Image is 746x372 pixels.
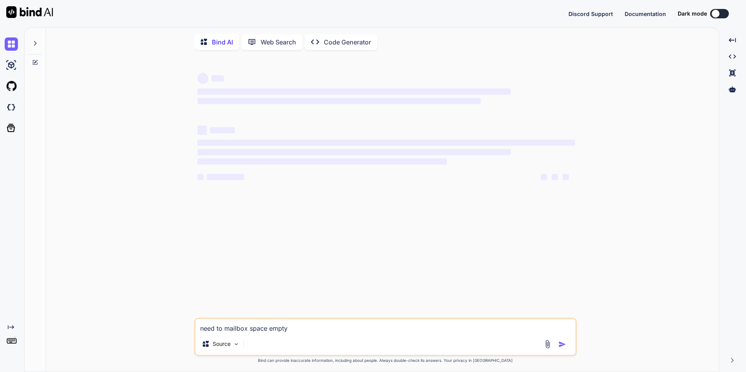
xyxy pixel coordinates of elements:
[552,174,558,180] span: ‌
[5,80,18,93] img: githubLight
[197,89,511,95] span: ‌
[5,101,18,114] img: darkCloudIdeIcon
[563,174,569,180] span: ‌
[261,37,296,47] p: Web Search
[197,73,208,84] span: ‌
[324,37,371,47] p: Code Generator
[558,340,566,348] img: icon
[212,37,233,47] p: Bind AI
[541,174,547,180] span: ‌
[5,37,18,51] img: chat
[233,341,240,347] img: Pick Models
[197,174,204,180] span: ‌
[197,98,481,104] span: ‌
[197,158,447,165] span: ‌
[678,10,707,18] span: Dark mode
[211,75,224,81] span: ‌
[210,127,235,133] span: ‌
[625,11,666,17] span: Documentation
[6,6,53,18] img: Bind AI
[197,126,207,135] span: ‌
[568,11,613,17] span: Discord Support
[197,149,511,155] span: ‌
[625,10,666,18] button: Documentation
[194,358,577,363] p: Bind can provide inaccurate information, including about people. Always double-check its answers....
[213,340,231,348] p: Source
[568,10,613,18] button: Discord Support
[5,58,18,72] img: ai-studio
[197,140,575,146] span: ‌
[543,340,552,349] img: attachment
[207,174,244,180] span: ‌
[195,319,575,333] textarea: need to mailbox space empty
